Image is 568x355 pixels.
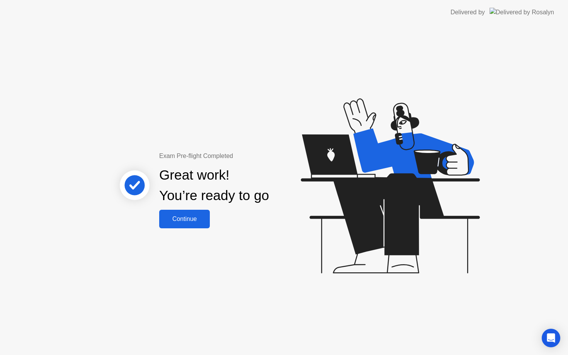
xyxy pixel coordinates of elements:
[542,329,560,347] div: Open Intercom Messenger
[159,210,210,228] button: Continue
[490,8,554,17] img: Delivered by Rosalyn
[451,8,485,17] div: Delivered by
[159,165,269,206] div: Great work! You’re ready to go
[162,216,207,223] div: Continue
[159,151,319,161] div: Exam Pre-flight Completed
